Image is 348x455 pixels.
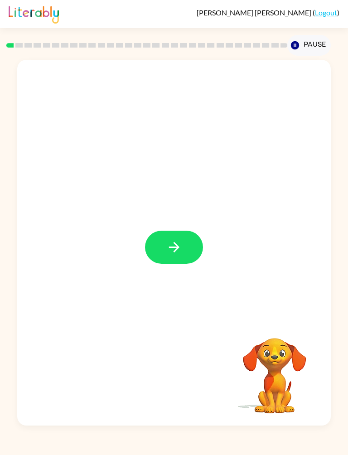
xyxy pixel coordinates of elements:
[197,8,313,17] span: [PERSON_NAME] [PERSON_NAME]
[197,8,339,17] div: ( )
[9,4,59,24] img: Literably
[287,35,330,56] button: Pause
[229,324,320,415] video: Your browser must support playing .mp4 files to use Literably. Please try using another browser.
[315,8,337,17] a: Logout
